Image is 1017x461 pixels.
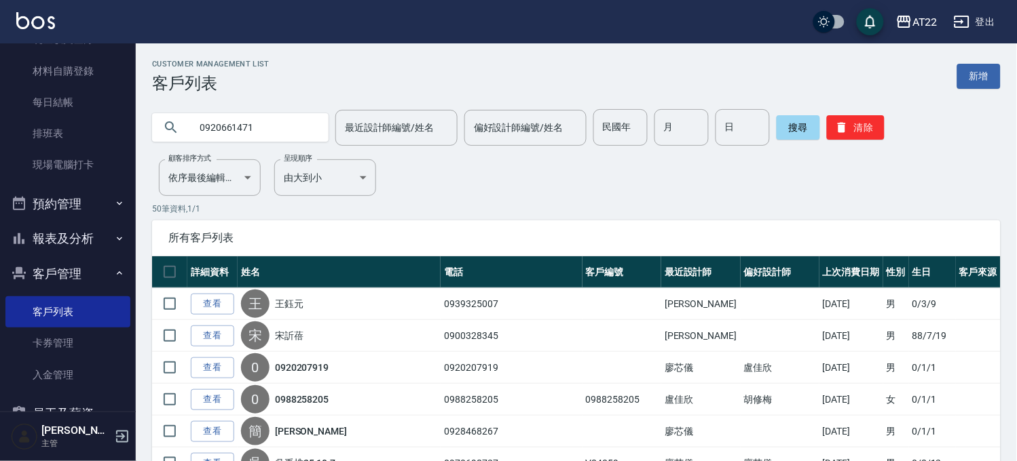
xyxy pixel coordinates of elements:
th: 詳細資料 [187,256,238,288]
td: 男 [883,288,909,320]
a: 新增 [957,64,1001,89]
td: [DATE] [819,320,883,352]
a: 0988258205 [275,393,329,406]
a: 王鈺元 [275,297,303,310]
td: [PERSON_NAME] [661,320,740,352]
td: 0900328345 [441,320,582,352]
td: 0988258205 [441,384,582,416]
a: 每日結帳 [5,87,130,118]
label: 顧客排序方式 [168,153,211,163]
td: 0988258205 [583,384,661,416]
span: 所有客戶列表 [168,231,984,245]
td: 男 [883,320,909,352]
td: 0920207919 [441,352,582,384]
td: 88/7/19 [909,320,957,352]
a: 查看 [191,389,234,410]
td: 廖芯儀 [661,352,740,384]
button: AT22 [891,8,943,36]
h3: 客戶列表 [152,74,270,93]
a: 入金管理 [5,359,130,390]
label: 呈現順序 [284,153,312,163]
a: 客戶列表 [5,296,130,327]
td: 0939325007 [441,288,582,320]
a: 查看 [191,421,234,442]
td: 0/1/1 [909,416,957,447]
th: 客戶編號 [583,256,661,288]
button: 員工及薪資 [5,396,130,431]
button: 搜尋 [777,115,820,140]
a: 卡券管理 [5,327,130,359]
td: 0/3/9 [909,288,957,320]
th: 最近設計師 [661,256,740,288]
th: 電話 [441,256,582,288]
div: 簡 [241,417,270,445]
th: 性別 [883,256,909,288]
td: 0/1/1 [909,384,957,416]
p: 主管 [41,437,111,449]
button: save [857,8,884,35]
a: 查看 [191,325,234,346]
a: [PERSON_NAME] [275,424,347,438]
td: [DATE] [819,352,883,384]
th: 姓名 [238,256,441,288]
td: [DATE] [819,288,883,320]
th: 客戶來源 [956,256,1001,288]
div: 王 [241,289,270,318]
button: 清除 [827,115,885,140]
td: 男 [883,416,909,447]
h5: [PERSON_NAME] [41,424,111,437]
td: 0928468267 [441,416,582,447]
button: 登出 [948,9,1001,35]
button: 客戶管理 [5,256,130,292]
td: 男 [883,352,909,384]
a: 查看 [191,357,234,378]
a: 現場電腦打卡 [5,149,130,180]
div: 0 [241,353,270,382]
h2: Customer Management List [152,60,270,68]
td: [DATE] [819,384,883,416]
div: 依序最後編輯時間 [159,159,261,196]
a: 查看 [191,294,234,315]
button: 報表及分析 [5,221,130,256]
a: 排班表 [5,118,130,149]
div: 0 [241,385,270,414]
td: [DATE] [819,416,883,447]
a: 材料自購登錄 [5,56,130,87]
td: 盧佳欣 [661,384,740,416]
img: Logo [16,12,55,29]
td: 廖芯儀 [661,416,740,447]
a: 宋訢蓓 [275,329,303,342]
div: 宋 [241,321,270,350]
th: 生日 [909,256,957,288]
a: 0920207919 [275,361,329,374]
button: 預約管理 [5,186,130,222]
td: 盧佳欣 [741,352,819,384]
div: AT22 [912,14,938,31]
td: [PERSON_NAME] [661,288,740,320]
img: Person [11,423,38,450]
p: 50 筆資料, 1 / 1 [152,203,1001,215]
th: 偏好設計師 [741,256,819,288]
td: 0/1/1 [909,352,957,384]
input: 搜尋關鍵字 [190,109,318,146]
div: 由大到小 [274,159,376,196]
td: 女 [883,384,909,416]
th: 上次消費日期 [819,256,883,288]
td: 胡修梅 [741,384,819,416]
